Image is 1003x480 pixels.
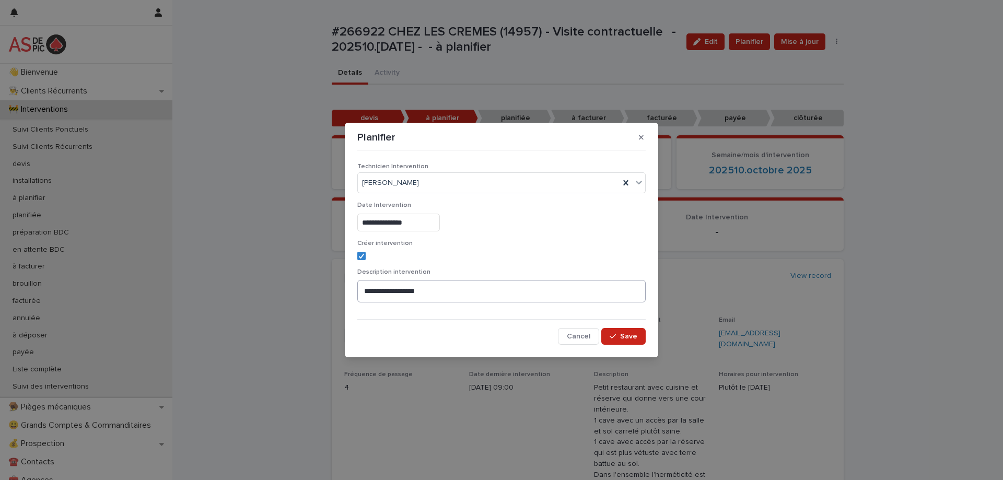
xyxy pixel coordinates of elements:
[620,333,637,340] span: Save
[357,269,430,275] span: Description intervention
[567,333,590,340] span: Cancel
[357,163,428,170] span: Technicien Intervention
[558,328,599,345] button: Cancel
[357,240,413,247] span: Créer intervention
[601,328,646,345] button: Save
[362,178,419,189] span: [PERSON_NAME]
[357,131,395,144] p: Planifier
[357,202,411,208] span: Date Intervention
